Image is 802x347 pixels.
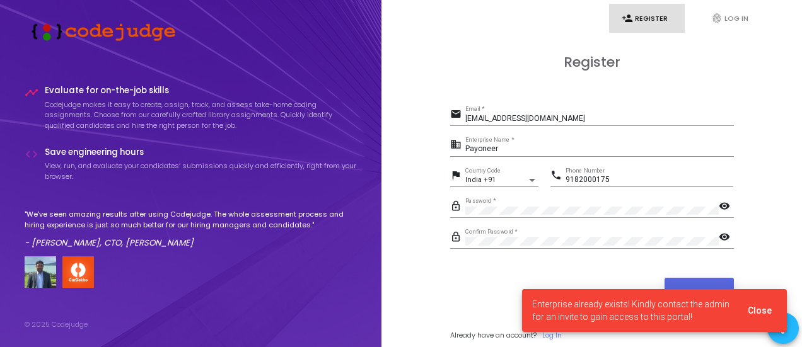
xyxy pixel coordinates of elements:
a: person_addRegister [609,4,685,33]
p: Codejudge makes it easy to create, assign, track, and assess take-home coding assignments. Choose... [45,100,357,131]
img: user image [25,256,56,288]
input: Email [465,115,734,123]
span: India +91 [465,176,496,184]
span: Close [748,305,772,316]
span: Enterprise already exists! Kindly contact the admin for an invite to gain access to this portal! [532,298,733,323]
i: fingerprint [711,13,723,24]
mat-icon: flag [450,169,465,184]
mat-icon: phone [550,169,566,184]
h3: Register [450,54,734,71]
mat-icon: email [450,108,465,123]
p: "We've seen amazing results after using Codejudge. The whole assessment process and hiring experi... [25,209,357,230]
mat-icon: lock_outline [450,200,465,215]
i: code [25,147,38,161]
h4: Evaluate for on-the-job skills [45,86,357,96]
mat-icon: lock_outline [450,230,465,246]
div: © 2025 Codejudge [25,319,88,330]
input: Enterprise Name [465,145,734,154]
i: timeline [25,86,38,100]
span: Already have an account? [450,330,537,340]
mat-icon: business [450,138,465,153]
h4: Save engineering hours [45,147,357,157]
button: Close [738,299,782,322]
input: Phone Number [566,176,733,185]
i: person_add [622,13,633,24]
em: - [PERSON_NAME], CTO, [PERSON_NAME] [25,237,194,249]
a: fingerprintLog In [699,4,774,33]
p: View, run, and evaluate your candidates’ submissions quickly and efficiently, right from your bro... [45,161,357,181]
mat-icon: visibility [719,200,734,215]
img: company-logo [62,256,94,288]
mat-icon: visibility [719,230,734,246]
